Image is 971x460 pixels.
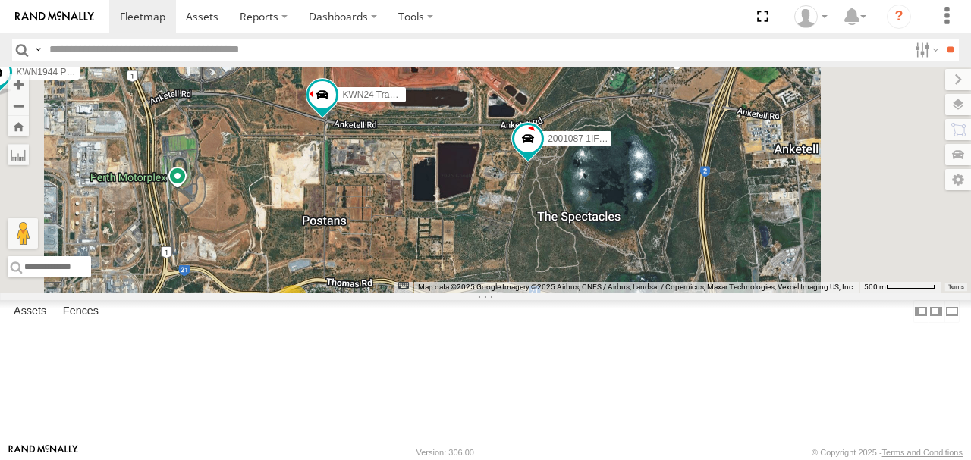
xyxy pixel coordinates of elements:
button: Map Scale: 500 m per 62 pixels [859,282,941,293]
img: rand-logo.svg [15,11,94,22]
label: Assets [6,301,54,322]
a: Terms (opens in new tab) [948,284,964,290]
div: Version: 306.00 [416,448,474,457]
span: KWN1944 Parks [16,67,83,78]
span: KWN24 Tractor [342,89,404,100]
label: Search Filter Options [909,39,941,61]
div: 2 [278,285,308,315]
button: Zoom in [8,74,29,95]
div: © Copyright 2025 - [812,448,963,457]
label: Search Query [32,39,44,61]
a: Terms and Conditions [882,448,963,457]
button: Drag Pegman onto the map to open Street View [8,218,38,249]
i: ? [887,5,911,29]
button: Zoom out [8,95,29,116]
button: Zoom Home [8,116,29,136]
span: 2001087 1IFO858 [548,133,621,144]
span: 500 m [864,283,886,291]
label: Hide Summary Table [944,300,960,322]
div: Jeff Wegner [789,5,833,28]
label: Dock Summary Table to the Left [913,300,929,322]
button: Keyboard shortcuts [398,282,409,289]
label: Measure [8,144,29,165]
a: Visit our Website [8,445,78,460]
label: Fences [55,301,106,322]
label: Map Settings [945,169,971,190]
span: Map data ©2025 Google Imagery ©2025 Airbus, CNES / Airbus, Landsat / Copernicus, Maxar Technologi... [418,283,855,291]
label: Dock Summary Table to the Right [929,300,944,322]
